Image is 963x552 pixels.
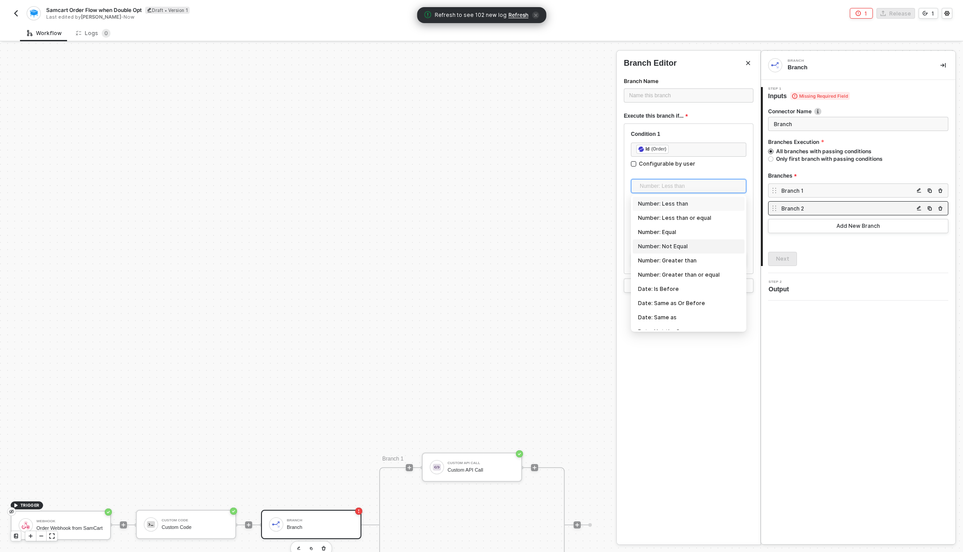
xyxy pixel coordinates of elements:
[631,131,746,138] div: Condition 1
[81,14,121,20] span: [PERSON_NAME]
[640,179,741,193] span: Number: Less than
[768,252,797,266] button: Next
[856,11,861,16] span: icon-error-page
[76,29,111,38] div: Logs
[30,9,37,17] img: integration-icon
[638,313,739,322] div: Date: Same as
[788,59,921,63] div: Branch
[145,7,190,14] div: Draft • Version 1
[781,205,914,212] div: Branch 2
[27,30,62,37] div: Workflow
[28,533,33,539] span: icon-play
[49,533,55,539] span: icon-expand
[147,8,152,12] span: icon-edit
[938,206,943,211] img: copy-branch
[633,254,745,268] div: Number: Greater than
[624,58,677,69] span: Branch Editor
[633,282,745,296] div: Date: Is Before
[768,219,948,233] button: Add New Branch
[771,61,779,69] img: integration-icon
[923,11,928,16] span: icon-versioning
[638,298,739,308] div: Date: Same as Or Before
[638,270,739,280] div: Number: Greater than or equal
[633,310,745,325] div: Date: Same as
[646,145,650,153] div: Id
[638,256,739,266] div: Number: Greater than
[651,146,666,153] div: (Order)
[940,63,946,68] span: icon-collapse-right
[761,87,955,266] div: Step 1Inputs Missing Required FieldConnector Nameicon-infoBranches ExecutionAll branches with pas...
[836,222,880,230] div: Add New Branch
[944,11,950,16] span: icon-settings
[638,327,739,337] div: Date: Not the Same as
[639,160,695,168] div: Configurable by user
[773,155,883,163] span: Only first branch with passing conditions
[850,8,873,19] button: 1
[532,12,539,19] span: icon-close
[633,268,745,282] div: Number: Greater than or equal
[914,203,924,214] button: copy-branch
[935,185,946,196] button: copy-branch
[914,185,924,196] button: copy-branch
[638,213,739,223] div: Number: Less than or equal
[924,185,935,196] button: copy-branch
[633,197,745,211] div: Number: Less than
[424,11,431,18] span: icon-exclamation
[927,188,932,193] img: copy-branch
[769,280,793,284] span: Step 2
[638,284,739,294] div: Date: Is Before
[935,203,946,214] button: copy-branch
[924,203,935,214] button: copy-branch
[435,11,507,20] span: Refresh to see 102 new log
[633,325,745,339] div: Date: Not the Same as
[768,117,948,131] input: Enter description
[638,147,644,152] img: fieldIcon
[927,206,932,211] img: copy-branch
[638,242,739,251] div: Number: Not Equal
[788,64,926,71] div: Branch
[508,12,528,19] span: Refresh
[46,6,142,14] span: Samcart Order Flow when Double Opt
[916,188,922,193] img: copy-branch
[769,285,793,294] span: Output
[931,10,934,17] div: 1
[39,533,44,539] span: icon-minus
[768,87,850,91] span: Step 1
[768,138,948,146] label: Branches Execution
[624,111,688,122] span: Execute this branch if...
[768,171,797,182] span: Branches
[633,225,745,239] div: Number: Equal
[12,10,20,17] img: back
[916,206,922,211] img: copy-branch
[864,10,867,17] div: 1
[624,278,753,293] button: OR
[781,187,914,195] div: Branch 1
[46,14,481,20] div: Last edited by - Now
[633,211,745,225] div: Number: Less than or equal
[768,147,945,155] label: All branches with passing conditions
[638,199,739,209] div: Number: Less than
[768,91,850,100] span: Inputs
[938,188,943,193] img: copy-branch
[638,227,739,237] div: Number: Equal
[790,92,850,100] span: Missing Required Field
[768,107,948,115] label: Connector Name
[633,239,745,254] div: Number: Not Equal
[773,147,872,155] span: All branches with passing conditions
[814,108,821,115] img: icon-info
[11,8,21,19] button: back
[624,77,658,87] label: Branch Name
[919,8,938,19] button: 1
[743,58,753,68] button: Close
[633,296,745,310] div: Date: Same as Or Before
[876,8,915,19] button: Release
[102,29,111,38] sup: 0
[768,155,945,163] label: Only first branch with passing conditions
